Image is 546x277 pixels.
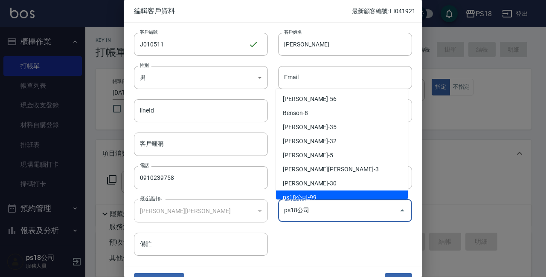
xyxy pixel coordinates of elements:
[134,66,268,89] div: 男
[140,196,162,202] label: 最近設計師
[140,29,158,35] label: 客戶編號
[140,62,149,69] label: 性別
[276,92,408,106] li: [PERSON_NAME]-56
[352,7,415,16] p: 最新顧客編號: LI041921
[395,204,409,217] button: Close
[276,120,408,134] li: [PERSON_NAME]-35
[140,162,149,169] label: 電話
[134,199,268,222] div: [PERSON_NAME][PERSON_NAME]
[276,106,408,120] li: Benson-8
[284,196,306,202] label: 偏好設計師
[276,176,408,190] li: [PERSON_NAME]-30
[276,190,408,205] li: ps18公司-99
[134,7,352,15] span: 編輯客戶資料
[276,148,408,162] li: [PERSON_NAME]-5
[284,29,302,35] label: 客戶姓名
[276,134,408,148] li: [PERSON_NAME]-32
[276,162,408,176] li: [PERSON_NAME][PERSON_NAME]-3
